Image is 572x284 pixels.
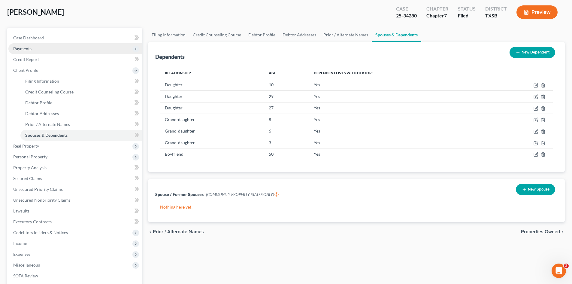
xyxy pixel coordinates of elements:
[160,204,553,210] p: Nothing here yet!
[160,67,264,79] th: Relationship
[309,102,490,114] td: Yes
[13,230,68,235] span: Codebtors Insiders & Notices
[510,47,555,58] button: New Dependent
[25,89,74,94] span: Credit Counseling Course
[8,216,142,227] a: Executory Contracts
[564,264,569,268] span: 2
[309,148,490,160] td: Yes
[155,53,185,60] div: Dependents
[13,262,40,267] span: Miscellaneous
[13,57,39,62] span: Credit Report
[25,78,59,84] span: Filing Information
[309,91,490,102] td: Yes
[13,165,47,170] span: Property Analysis
[396,5,417,12] div: Case
[320,28,372,42] a: Prior / Alternate Names
[13,197,71,203] span: Unsecured Nonpriority Claims
[264,114,309,125] td: 8
[20,76,142,87] a: Filing Information
[13,208,29,213] span: Lawsuits
[148,229,204,234] button: chevron_left Prior / Alternate Names
[264,67,309,79] th: Age
[309,137,490,148] td: Yes
[309,79,490,90] td: Yes
[25,122,70,127] span: Prior / Alternate Names
[485,5,507,12] div: District
[8,162,142,173] a: Property Analysis
[309,125,490,137] td: Yes
[13,143,39,148] span: Real Property
[521,229,560,234] span: Properties Owned
[309,114,490,125] td: Yes
[245,28,279,42] a: Debtor Profile
[25,111,59,116] span: Debtor Addresses
[148,28,189,42] a: Filing Information
[20,97,142,108] a: Debtor Profile
[153,229,204,234] span: Prior / Alternate Names
[160,91,264,102] td: Daughter
[521,229,565,234] button: Properties Owned chevron_right
[160,114,264,125] td: Grand-daughter
[155,192,204,197] span: Spouse / Former Spouses
[8,195,142,206] a: Unsecured Nonpriority Claims
[8,270,142,281] a: SOFA Review
[13,35,44,40] span: Case Dashboard
[426,12,448,19] div: Chapter
[20,108,142,119] a: Debtor Addresses
[516,5,558,19] button: Preview
[8,206,142,216] a: Lawsuits
[458,12,476,19] div: Filed
[372,28,421,42] a: Spouses & Dependents
[13,219,52,224] span: Executory Contracts
[8,173,142,184] a: Secured Claims
[20,119,142,130] a: Prior / Alternate Names
[25,133,68,138] span: Spouses & Dependents
[13,252,30,257] span: Expenses
[485,12,507,19] div: TXSB
[160,137,264,148] td: Grand-daughter
[13,68,38,73] span: Client Profile
[160,125,264,137] td: Grand-daughter
[396,12,417,19] div: 25-34280
[20,130,142,141] a: Spouses & Dependents
[264,148,309,160] td: 50
[426,5,448,12] div: Chapter
[8,184,142,195] a: Unsecured Priority Claims
[8,32,142,43] a: Case Dashboard
[13,187,63,192] span: Unsecured Priority Claims
[20,87,142,97] a: Credit Counseling Course
[552,264,566,278] iframe: Intercom live chat
[458,5,476,12] div: Status
[264,91,309,102] td: 29
[160,102,264,114] td: Daughter
[25,100,52,105] span: Debtor Profile
[13,273,38,278] span: SOFA Review
[264,79,309,90] td: 10
[160,148,264,160] td: Boyfriend
[309,67,490,79] th: Dependent lives with debtor?
[7,8,64,16] span: [PERSON_NAME]
[264,102,309,114] td: 27
[148,229,153,234] i: chevron_left
[279,28,320,42] a: Debtor Addresses
[264,125,309,137] td: 6
[13,154,47,159] span: Personal Property
[206,192,279,197] span: (COMMUNITY PROPERTY STATES ONLY)
[8,54,142,65] a: Credit Report
[444,13,447,18] span: 7
[189,28,245,42] a: Credit Counseling Course
[13,241,27,246] span: Income
[13,46,32,51] span: Payments
[13,176,42,181] span: Secured Claims
[516,184,555,195] button: New Spouse
[160,79,264,90] td: Daughter
[264,137,309,148] td: 3
[560,229,565,234] i: chevron_right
